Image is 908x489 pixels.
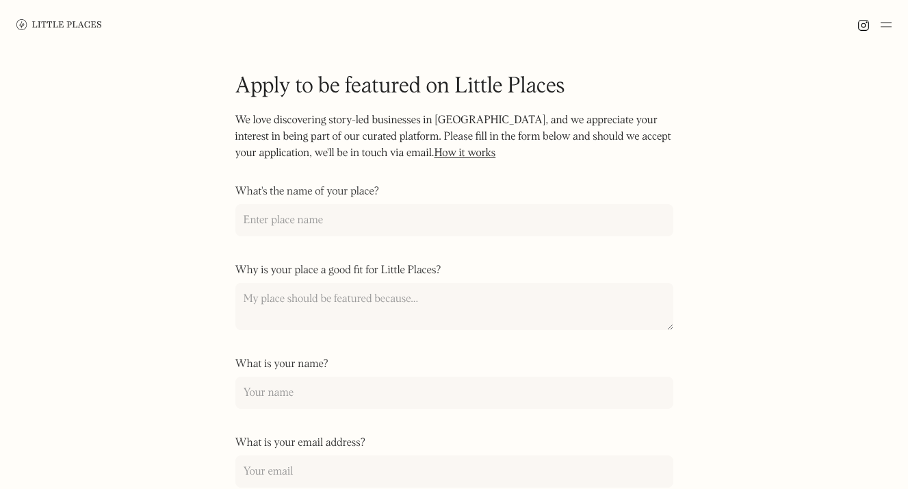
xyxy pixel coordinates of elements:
[235,264,673,277] label: Why is your place a good fit for Little Places?
[434,148,495,159] a: How it works
[235,72,673,101] h1: Apply to be featured on Little Places
[235,436,673,450] label: What is your email address?
[235,455,673,488] input: Your email
[235,112,673,178] p: We love discovering story-led businesses in [GEOGRAPHIC_DATA], and we appreciate your interest in...
[235,377,673,409] input: Your name
[235,204,673,236] input: Enter place name
[235,358,673,371] label: What is your name?
[235,185,673,199] label: What's the name of your place?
